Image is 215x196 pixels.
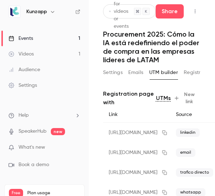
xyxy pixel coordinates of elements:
button: UTM builder [149,67,178,78]
span: What's new [18,144,45,151]
div: [URL][DOMAIN_NAME] [103,163,170,182]
span: trafico directo [176,168,213,177]
img: Kunzapp [9,6,20,17]
span: linkedin [176,128,200,137]
span: new [51,128,65,135]
button: New link [171,92,201,104]
a: SpeakerHub [18,128,47,135]
div: Settings [9,82,37,89]
a: UTMs [156,94,171,102]
div: [URL][DOMAIN_NAME] [103,143,170,163]
p: Registration page with [103,90,171,107]
h6: Kunzapp [26,8,47,15]
div: Events [9,35,33,42]
div: Videos [9,51,34,58]
div: [URL][DOMAIN_NAME] [103,123,170,143]
div: Link [103,107,170,123]
button: Settings [103,67,123,78]
button: Emails [128,67,143,78]
li: help-dropdown-opener [9,112,80,119]
span: Help [18,112,29,119]
h1: Procurement 2025: Cómo la IA está redefiniendo el poder de compra en las empresas líderes de LATAM [103,30,201,64]
button: Share [156,4,184,18]
span: Book a demo [18,161,49,169]
span: email [176,148,195,157]
span: Plan usage [27,190,80,196]
div: Audience [9,66,40,73]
